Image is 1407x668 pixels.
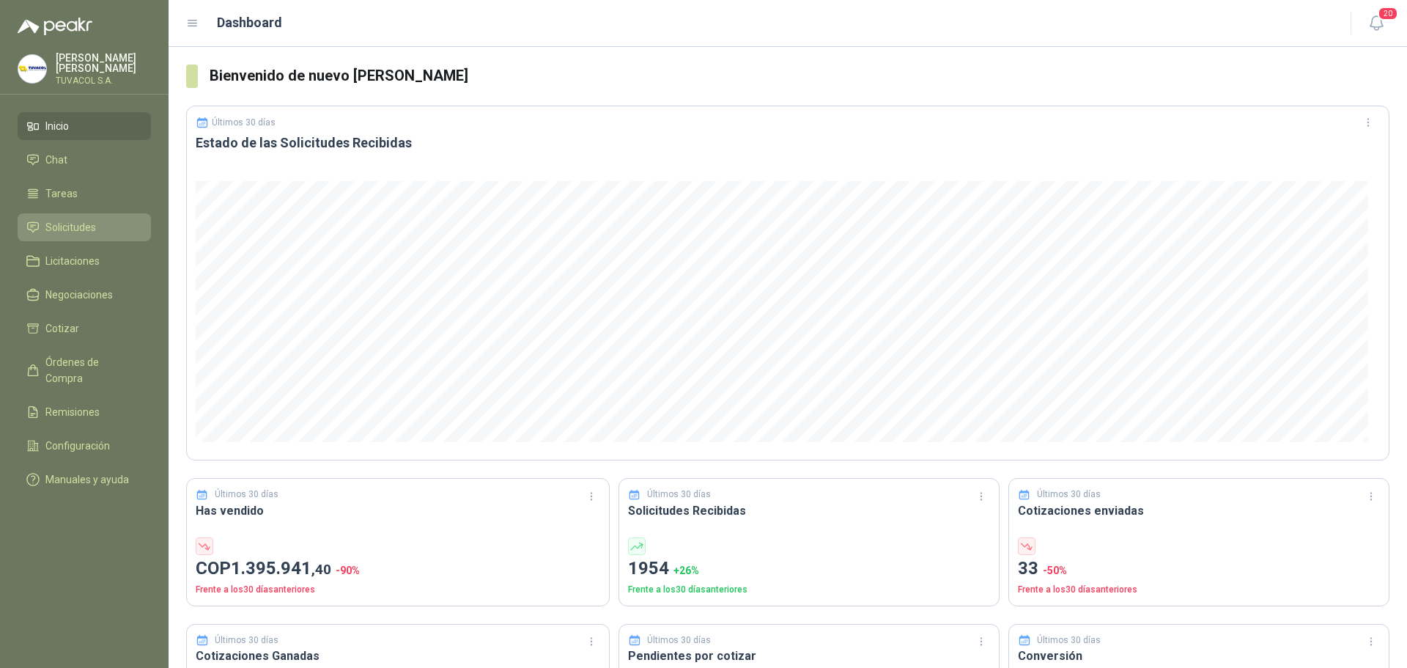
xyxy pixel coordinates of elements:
p: Últimos 30 días [647,634,711,647]
h3: Pendientes por cotizar [628,647,990,665]
h3: Cotizaciones Ganadas [196,647,600,665]
span: Configuración [45,438,110,454]
span: 20 [1378,7,1398,21]
p: 1954 [628,555,990,583]
a: Chat [18,146,151,174]
span: Licitaciones [45,253,100,269]
span: -50 % [1043,565,1067,576]
p: Últimos 30 días [212,117,276,128]
span: + 26 % [673,565,699,576]
img: Logo peakr [18,18,92,35]
a: Órdenes de Compra [18,348,151,392]
h3: Cotizaciones enviadas [1018,502,1380,520]
p: Últimos 30 días [1037,488,1101,502]
span: Órdenes de Compra [45,354,137,386]
p: Frente a los 30 días anteriores [628,583,990,597]
p: Frente a los 30 días anteriores [196,583,600,597]
h3: Has vendido [196,502,600,520]
button: 20 [1363,10,1389,37]
a: Cotizar [18,315,151,342]
p: Frente a los 30 días anteriores [1018,583,1380,597]
span: ,40 [311,561,331,578]
p: Últimos 30 días [1037,634,1101,647]
a: Manuales y ayuda [18,466,151,493]
p: Últimos 30 días [647,488,711,502]
p: Últimos 30 días [215,488,278,502]
h1: Dashboard [217,12,282,33]
span: 1.395.941 [231,558,331,579]
h3: Conversión [1018,647,1380,665]
a: Tareas [18,180,151,208]
span: Tareas [45,186,78,202]
a: Licitaciones [18,247,151,275]
span: Solicitudes [45,219,96,235]
p: 33 [1018,555,1380,583]
p: Últimos 30 días [215,634,278,647]
span: Remisiones [45,404,100,420]
span: Inicio [45,118,69,134]
a: Remisiones [18,398,151,426]
h3: Estado de las Solicitudes Recibidas [196,134,1380,152]
a: Configuración [18,432,151,460]
h3: Bienvenido de nuevo [PERSON_NAME] [210,65,1389,87]
img: Company Logo [18,55,46,83]
p: [PERSON_NAME] [PERSON_NAME] [56,53,151,73]
a: Solicitudes [18,213,151,241]
a: Negociaciones [18,281,151,309]
p: COP [196,555,600,583]
span: Chat [45,152,67,168]
span: Manuales y ayuda [45,471,129,488]
span: -90 % [336,565,360,576]
p: TUVACOL S.A. [56,76,151,85]
span: Cotizar [45,320,79,337]
span: Negociaciones [45,287,113,303]
h3: Solicitudes Recibidas [628,502,990,520]
a: Inicio [18,112,151,140]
